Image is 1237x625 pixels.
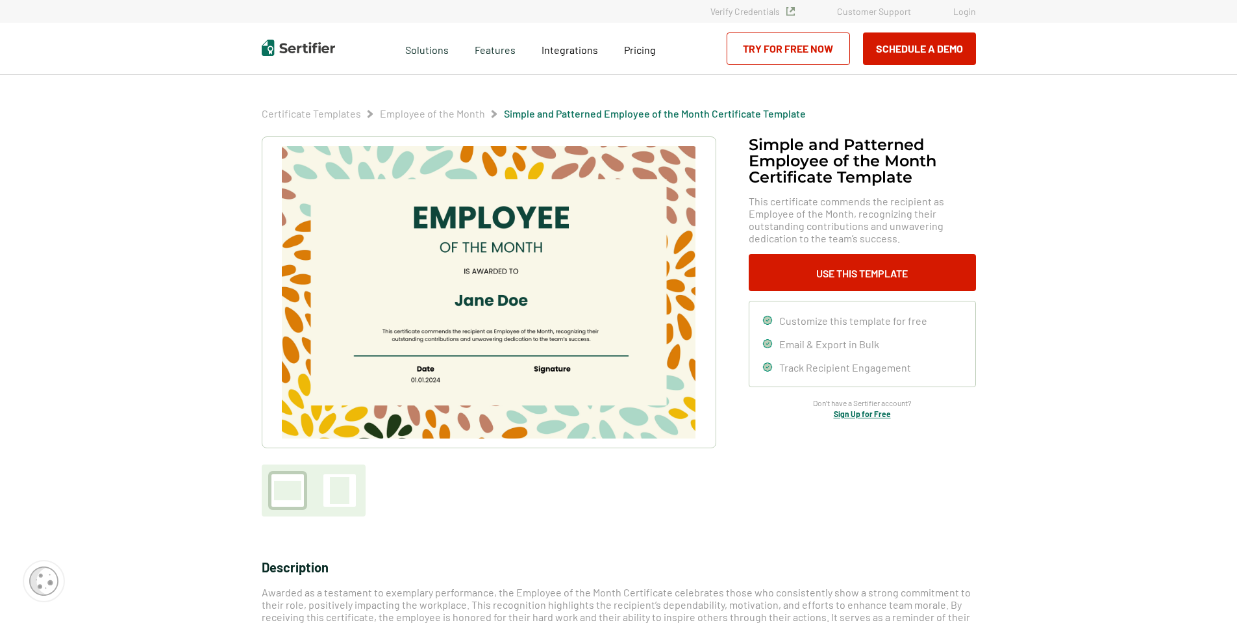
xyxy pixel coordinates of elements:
[779,361,911,374] span: Track Recipient Engagement
[624,44,656,56] span: Pricing
[380,107,485,120] a: Employee of the Month
[504,107,806,120] a: Simple and Patterned Employee of the Month Certificate Template
[29,567,58,596] img: Cookie Popup Icon
[749,195,976,244] span: This certificate commends the recipient as Employee of the Month, recognizing their outstanding c...
[779,338,879,350] span: Email & Export in Bulk
[749,136,976,185] h1: Simple and Patterned Employee of the Month Certificate Template
[779,314,927,327] span: Customize this template for free
[837,6,911,17] a: Customer Support
[953,6,976,17] a: Login
[813,397,912,409] span: Don’t have a Sertifier account?
[624,40,656,57] a: Pricing
[262,40,335,56] img: Sertifier | Digital Credentialing Platform
[262,107,806,120] div: Breadcrumb
[262,559,329,575] span: Description
[834,409,891,418] a: Sign Up for Free
[727,32,850,65] a: Try for Free Now
[786,7,795,16] img: Verified
[282,146,695,439] img: Simple and Patterned Employee of the Month Certificate Template
[262,107,361,120] a: Certificate Templates
[749,254,976,291] button: Use This Template
[542,40,598,57] a: Integrations
[542,44,598,56] span: Integrations
[405,40,449,57] span: Solutions
[863,32,976,65] button: Schedule a Demo
[1172,563,1237,625] iframe: Chat Widget
[475,40,516,57] span: Features
[710,6,795,17] a: Verify Credentials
